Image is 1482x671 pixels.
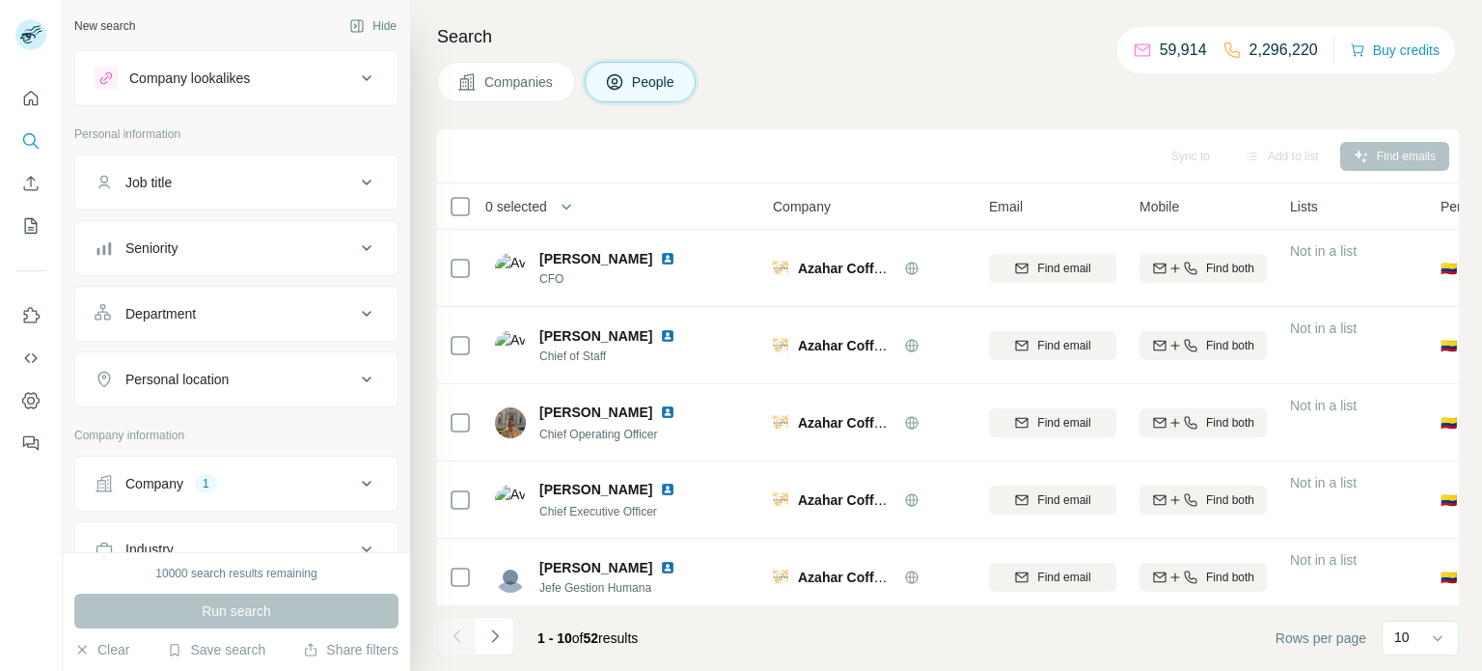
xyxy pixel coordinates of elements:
[1206,569,1254,586] span: Find both
[1290,321,1357,336] span: Not in a list
[537,630,638,646] span: results
[495,330,526,361] img: Avatar
[660,251,675,266] img: LinkedIn logo
[336,12,410,41] button: Hide
[798,570,954,585] span: Azahar Coffee Company
[125,173,172,192] div: Job title
[485,197,547,216] span: 0 selected
[798,492,954,508] span: Azahar Coffee Company
[74,126,398,143] p: Personal information
[773,492,788,508] img: Logo of Azahar Coffee Company
[660,405,675,420] img: LinkedIn logo
[1290,243,1357,259] span: Not in a list
[15,341,46,376] button: Use Surfe API
[125,238,178,258] div: Seniority
[989,408,1116,437] button: Find email
[1139,408,1267,437] button: Find both
[155,565,316,582] div: 10000 search results remaining
[632,72,676,92] span: People
[1206,260,1254,277] span: Find both
[125,540,174,559] div: Industry
[75,225,398,271] button: Seniority
[1139,486,1267,515] button: Find both
[989,254,1116,283] button: Find email
[75,55,398,101] button: Company lookalikes
[539,558,652,577] span: [PERSON_NAME]
[773,197,831,216] span: Company
[539,505,657,518] span: Chief Executive Officer
[15,81,46,116] button: Quick start
[537,630,572,646] span: 1 - 10
[773,570,788,585] img: Logo of Azahar Coffee Company
[1441,336,1457,355] span: 🇨🇴
[539,579,683,597] span: Jefe Gestion Humana
[1139,563,1267,592] button: Find both
[15,298,46,333] button: Use Surfe on LinkedIn
[572,630,584,646] span: of
[1037,569,1090,586] span: Find email
[15,383,46,418] button: Dashboard
[125,474,183,493] div: Company
[75,291,398,337] button: Department
[1290,197,1318,216] span: Lists
[989,486,1116,515] button: Find email
[539,428,658,441] span: Chief Operating Officer
[15,209,46,243] button: My lists
[15,426,46,461] button: Feedback
[798,338,954,353] span: Azahar Coffee Company
[75,461,398,507] button: Company1
[303,640,398,659] button: Share filters
[1394,628,1410,647] p: 10
[495,407,526,438] img: Avatar
[1206,491,1254,509] span: Find both
[495,562,526,593] img: Avatar
[539,270,683,288] span: CFO
[1206,337,1254,354] span: Find both
[1350,37,1440,64] button: Buy credits
[15,124,46,158] button: Search
[476,617,514,656] button: Navigate to next page
[660,328,675,344] img: LinkedIn logo
[1441,568,1457,587] span: 🇨🇴
[167,640,265,659] button: Save search
[495,253,526,284] img: Avatar
[660,560,675,575] img: LinkedIn logo
[989,331,1116,360] button: Find email
[125,370,229,389] div: Personal location
[539,403,652,422] span: [PERSON_NAME]
[798,261,954,276] span: Azahar Coffee Company
[1037,414,1090,432] span: Find email
[1249,39,1318,62] p: 2,296,220
[195,475,217,492] div: 1
[74,17,135,35] div: New search
[75,526,398,573] button: Industry
[74,427,398,444] p: Company information
[1139,197,1179,216] span: Mobile
[1037,491,1090,509] span: Find email
[125,304,196,323] div: Department
[1290,552,1357,568] span: Not in a list
[773,338,788,353] img: Logo of Azahar Coffee Company
[539,249,652,268] span: [PERSON_NAME]
[1441,259,1457,278] span: 🇨🇴
[1441,490,1457,510] span: 🇨🇴
[75,356,398,403] button: Personal location
[15,166,46,201] button: Enrich CSV
[539,348,683,365] span: Chief of Staff
[798,415,954,431] span: Azahar Coffee Company
[773,261,788,276] img: Logo of Azahar Coffee Company
[484,72,555,92] span: Companies
[584,630,599,646] span: 52
[495,485,526,516] img: Avatar
[1206,414,1254,432] span: Find both
[660,482,675,497] img: LinkedIn logo
[989,563,1116,592] button: Find email
[129,69,250,88] div: Company lookalikes
[74,640,129,659] button: Clear
[989,197,1023,216] span: Email
[1139,331,1267,360] button: Find both
[539,326,652,346] span: [PERSON_NAME]
[437,23,1459,50] h4: Search
[1290,475,1357,490] span: Not in a list
[1441,413,1457,433] span: 🇨🇴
